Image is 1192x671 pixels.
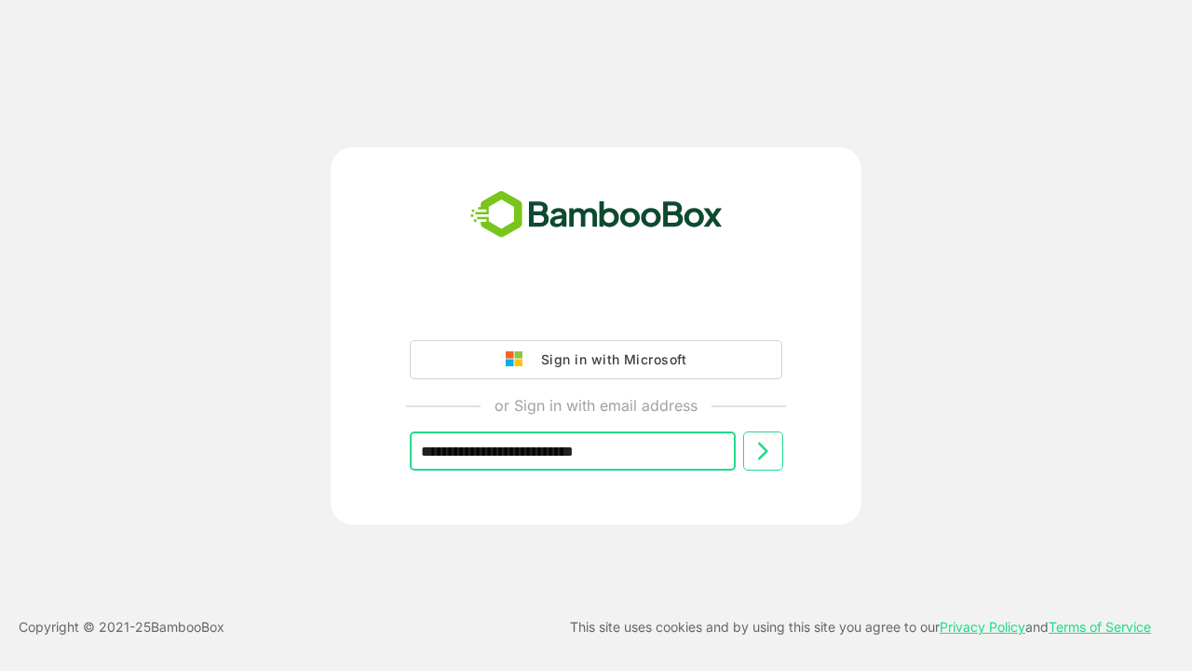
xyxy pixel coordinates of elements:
[940,619,1025,635] a: Privacy Policy
[460,185,733,246] img: bamboobox
[506,351,532,368] img: google
[1049,619,1151,635] a: Terms of Service
[410,340,782,379] button: Sign in with Microsoft
[494,394,698,417] p: or Sign in with email address
[19,616,224,638] p: Copyright © 2021- 25 BambooBox
[400,288,792,329] iframe: Sign in with Google Button
[570,616,1151,638] p: This site uses cookies and by using this site you agree to our and
[532,348,686,372] div: Sign in with Microsoft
